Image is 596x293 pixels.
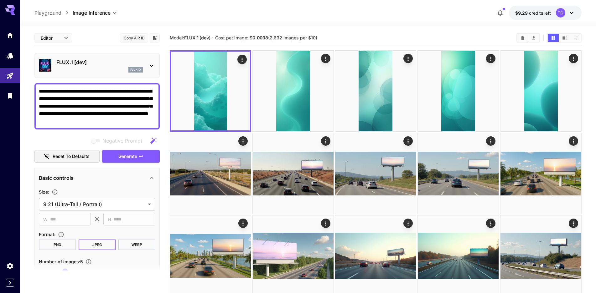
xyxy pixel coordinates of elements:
[215,35,317,40] span: Cost per image: $ (2,632 images per $10)
[418,133,499,214] img: Z
[83,259,94,265] button: Specify how many images to generate in a single request. Each image generation will be charged se...
[171,52,250,130] img: Z
[321,136,330,146] div: Actions
[56,58,143,66] p: FLUX.1 [dev]
[118,153,137,160] span: Generate
[184,35,210,40] b: FLUX.1 [dev]
[569,54,578,63] div: Actions
[321,54,330,63] div: Actions
[404,136,413,146] div: Actions
[569,219,578,228] div: Actions
[34,150,100,163] button: Reset to defaults
[6,262,14,270] div: Settings
[252,35,268,40] b: 0.0038
[404,219,413,228] div: Actions
[253,133,334,214] img: 9k=
[49,189,60,195] button: Adjust the dimensions of the generated image by specifying its width and height in pixels, or sel...
[486,219,495,228] div: Actions
[120,33,148,43] button: Copy AIR ID
[212,34,214,42] p: ·
[500,51,581,131] img: 2Q==
[528,34,539,42] button: Download All
[39,174,74,182] p: Basic controls
[516,33,540,43] div: Clear ImagesDownload All
[335,133,416,214] img: Z
[548,34,559,42] button: Show images in grid view
[79,240,116,250] button: JPEG
[41,35,60,41] span: Editor
[253,51,334,131] img: Z
[170,133,251,214] img: 9k=
[547,33,582,43] div: Show images in grid viewShow images in video viewShow images in list view
[486,136,495,146] div: Actions
[90,137,147,144] span: Negative prompts are not compatible with the selected model.
[509,6,582,20] button: $9.28979TG
[237,55,247,64] div: Actions
[6,31,14,39] div: Home
[515,10,551,16] div: $9.28979
[102,150,160,163] button: Generate
[404,54,413,63] div: Actions
[39,170,155,185] div: Basic controls
[39,259,83,264] span: Number of images : 5
[556,8,565,18] div: TG
[6,72,14,80] div: Playground
[238,219,248,228] div: Actions
[34,9,61,17] a: Playground
[238,136,248,146] div: Actions
[118,240,155,250] button: WEBP
[39,189,49,194] span: Size :
[500,133,581,214] img: Z
[108,216,111,223] span: H
[73,9,111,17] span: Image Inference
[39,56,155,75] div: FLUX.1 [dev]flux1d
[529,10,551,16] span: credits left
[34,9,73,17] nav: breadcrumb
[570,34,581,42] button: Show images in list view
[39,240,76,250] button: PNG
[43,200,145,208] span: 9:21 (Ultra-Tall / Portrait)
[102,137,142,144] span: Negative Prompt
[6,52,14,59] div: Models
[55,231,67,238] button: Choose the file format for the output image.
[418,51,499,131] img: Z
[130,68,141,72] p: flux1d
[39,232,55,237] span: Format :
[6,92,14,100] div: Library
[335,51,416,131] img: Z
[517,34,528,42] button: Clear Images
[515,10,529,16] span: $9.29
[486,54,495,63] div: Actions
[321,219,330,228] div: Actions
[152,34,158,42] button: Add to library
[170,35,210,40] span: Model:
[6,279,14,287] button: Expand sidebar
[559,34,570,42] button: Show images in video view
[569,136,578,146] div: Actions
[43,216,48,223] span: W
